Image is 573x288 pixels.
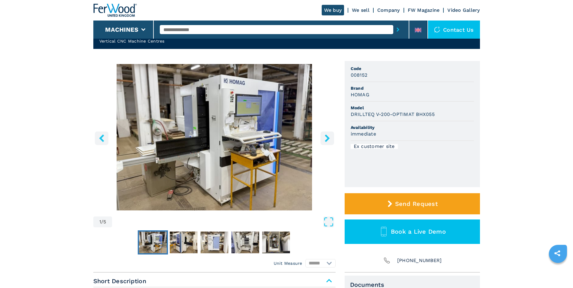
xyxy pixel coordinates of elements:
[201,232,228,253] img: ca5ced165a090e437b8a42a21edc2b8e
[105,26,138,33] button: Machines
[230,230,260,254] button: Go to Slide 4
[262,232,290,253] img: 3955ccb7323ccb5ce09df1fce5b9884c
[383,256,391,265] img: Phone
[351,85,474,91] span: Brand
[351,124,474,130] span: Availability
[547,261,568,283] iframe: Chat
[351,66,474,72] span: Code
[138,230,168,254] button: Go to Slide 1
[95,131,108,145] button: left-button
[139,232,167,253] img: c4d5a528aabcef2938cbd23bc6718b6c
[93,64,336,210] img: Vertical CNC Machine Centres HOMAG DRILLTEQ V-200-OPTIMAT BHX055
[261,230,291,254] button: Go to Slide 5
[428,21,480,39] div: Contact us
[351,72,368,78] h3: 008152
[93,230,336,254] nav: Thumbnail Navigation
[351,144,398,149] div: Ex customer site
[447,7,480,13] a: Video Gallery
[199,230,230,254] button: Go to Slide 3
[169,230,199,254] button: Go to Slide 2
[114,216,334,227] button: Open Fullscreen
[351,130,376,137] h3: immediate
[93,4,137,17] img: Ferwood
[377,7,400,13] a: Company
[99,219,101,224] span: 1
[397,256,442,265] span: [PHONE_NUMBER]
[274,260,302,266] em: Unit Measure
[393,23,403,37] button: submit-button
[345,219,480,244] button: Book a Live Demo
[352,7,369,13] a: We sell
[322,5,344,15] a: We buy
[395,200,438,207] span: Send Request
[550,246,565,261] a: sharethis
[434,27,440,33] img: Contact us
[231,232,259,253] img: cb86916fb5694a8db29998c3b17d7143
[351,105,474,111] span: Model
[93,64,336,210] div: Go to Slide 1
[101,219,103,224] span: /
[351,91,369,98] h3: HOMAG
[391,228,446,235] span: Book a Live Demo
[345,193,480,214] button: Send Request
[408,7,440,13] a: FW Magazine
[93,276,336,286] span: Short Description
[320,131,334,145] button: right-button
[170,232,198,253] img: 9d766c677688ddec23789c60c6602b4d
[351,111,435,118] h3: DRILLTEQ V-200-OPTIMAT BHX055
[103,219,106,224] span: 5
[99,38,272,44] h2: Vertical CNC Machine Centres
